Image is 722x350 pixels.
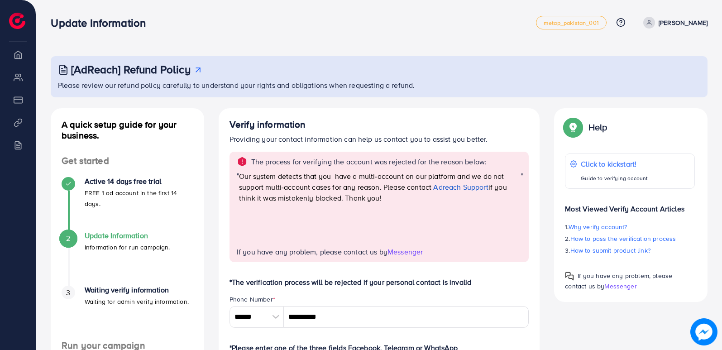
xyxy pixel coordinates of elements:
[569,222,627,231] span: Why verify account?
[581,173,648,184] p: Guide to verifying account
[565,233,695,244] p: 2.
[85,242,170,253] p: Information for run campaign.
[239,182,507,203] span: if you think it was mistakenly blocked. Thank you!
[588,122,607,133] p: Help
[237,247,387,257] span: If you have any problem, please contact us by
[433,182,488,192] a: Adreach Support
[570,234,676,243] span: How to pass the verification process
[604,282,636,291] span: Messenger
[565,245,695,256] p: 3.
[237,156,248,167] img: alert
[690,318,717,345] img: image
[51,286,204,340] li: Waiting verify information
[85,286,189,294] h4: Waiting verify information
[521,171,523,247] span: "
[237,171,239,247] span: "
[51,16,153,29] h3: Update Information
[565,196,695,214] p: Most Viewed Verify Account Articles
[230,119,529,130] h4: Verify information
[58,80,702,91] p: Please review our refund policy carefully to understand your rights and obligations when requesti...
[51,119,204,141] h4: A quick setup guide for your business.
[85,177,193,186] h4: Active 14 days free trial
[230,295,275,304] label: Phone Number
[544,20,599,26] span: metap_pakistan_001
[570,246,650,255] span: How to submit product link?
[9,13,25,29] img: logo
[640,17,708,29] a: [PERSON_NAME]
[85,187,193,209] p: FREE 1 ad account in the first 14 days.
[565,271,672,291] span: If you have any problem, please contact us by
[71,63,191,76] h3: [AdReach] Refund Policy
[230,134,529,144] p: Providing your contact information can help us contact you to assist you better.
[51,177,204,231] li: Active 14 days free trial
[565,221,695,232] p: 1.
[659,17,708,28] p: [PERSON_NAME]
[51,231,204,286] li: Update Information
[251,156,487,167] p: The process for verifying the account was rejected for the reason below:
[85,296,189,307] p: Waiting for admin verify information.
[85,231,170,240] h4: Update Information
[387,247,423,257] span: Messenger
[565,119,581,135] img: Popup guide
[239,171,504,192] span: Our system detects that you have a multi-account on our platform and we do not support multi-acco...
[581,158,648,169] p: Click to kickstart!
[230,277,529,288] p: *The verification process will be rejected if your personal contact is invalid
[66,233,70,244] span: 2
[66,288,70,298] span: 3
[565,272,574,281] img: Popup guide
[51,155,204,167] h4: Get started
[536,16,607,29] a: metap_pakistan_001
